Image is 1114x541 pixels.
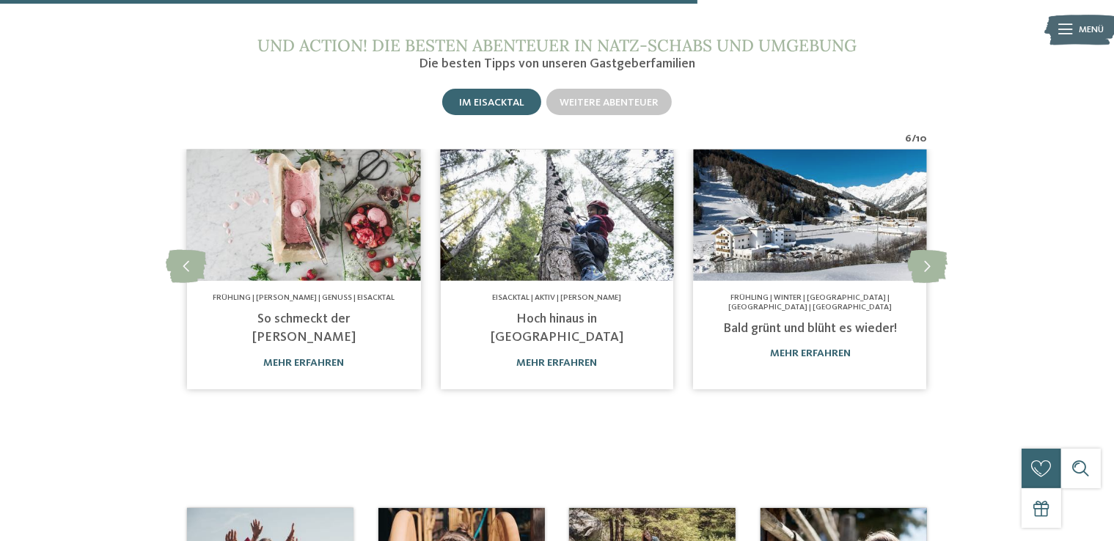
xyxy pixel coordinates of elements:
[905,131,912,146] span: 6
[257,34,857,56] span: Und Action! Die besten Abenteuer in Natz-Schabs und Umgebung
[770,348,851,358] a: mehr erfahren
[459,97,524,108] span: Im Eisacktal
[213,294,395,302] span: Frühling | [PERSON_NAME] | Genuss | Eisacktal
[723,322,897,335] a: Bald grünt und blüht es wieder!
[263,358,344,368] a: mehr erfahren
[492,294,621,302] span: Eisacktal | Aktiv | [PERSON_NAME]
[187,150,420,281] img: Das Familienhotel in Natz-Schabs bei Brixen
[912,131,916,146] span: /
[440,150,673,281] img: Das Familienhotel in Natz-Schabs bei Brixen
[252,312,356,344] a: So schmeckt der [PERSON_NAME]
[491,312,623,344] a: Hoch hinaus in [GEOGRAPHIC_DATA]
[694,150,927,281] img: Das Familienhotel in Natz-Schabs bei Brixen
[916,131,927,146] span: 10
[516,358,597,368] a: mehr erfahren
[560,97,659,108] span: Weitere Abenteuer
[419,57,695,70] span: Die besten Tipps von unseren Gastgeberfamilien
[728,294,892,312] span: Frühling | Winter | [GEOGRAPHIC_DATA] | [GEOGRAPHIC_DATA] | [GEOGRAPHIC_DATA]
